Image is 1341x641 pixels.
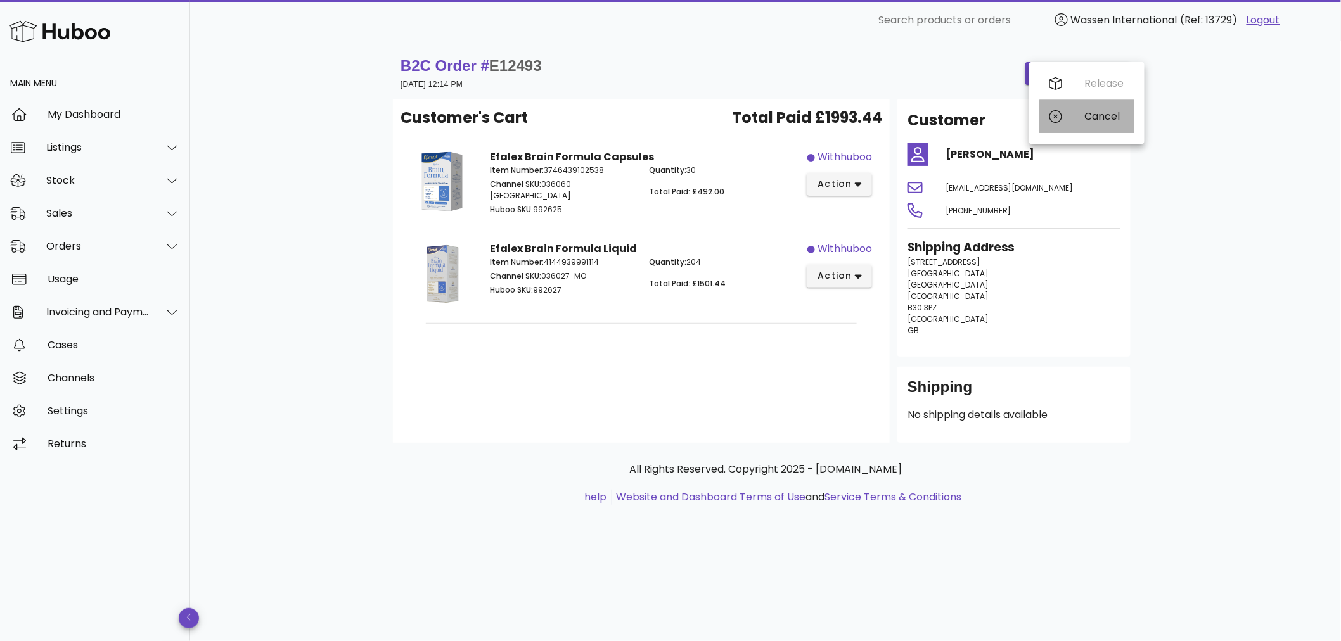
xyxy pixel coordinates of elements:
img: Huboo Logo [9,18,110,45]
div: Usage [48,273,180,285]
span: action [817,177,852,191]
img: Product Image [411,149,475,213]
img: Product Image [411,241,475,305]
strong: B2C Order # [401,57,542,74]
small: [DATE] 12:14 PM [401,80,463,89]
div: Listings [46,141,150,153]
a: Service Terms & Conditions [825,490,962,504]
p: 3746439102538 [490,165,634,176]
span: Quantity: [649,165,686,175]
p: 4144939991114 [490,257,634,268]
span: Total Paid: £492.00 [649,186,724,197]
span: [GEOGRAPHIC_DATA] [908,268,989,279]
span: Huboo SKU: [490,284,533,295]
button: action [807,173,872,196]
span: GB [908,325,919,336]
div: Stock [46,174,150,186]
span: [PHONE_NUMBER] [946,205,1011,216]
a: Logout [1247,13,1280,28]
p: 992627 [490,284,634,296]
span: Total Paid: £1501.44 [649,278,726,289]
p: 204 [649,257,793,268]
h4: [PERSON_NAME] [946,147,1120,162]
h2: Customer [908,109,985,132]
div: My Dashboard [48,108,180,120]
div: Returns [48,438,180,450]
div: Invoicing and Payments [46,306,150,318]
button: order actions [1025,62,1131,85]
span: [EMAIL_ADDRESS][DOMAIN_NAME] [946,182,1074,193]
p: All Rights Reserved. Copyright 2025 - [DOMAIN_NAME] [403,462,1128,477]
span: Item Number: [490,165,544,175]
p: No shipping details available [908,407,1120,422]
p: 036060-[GEOGRAPHIC_DATA] [490,179,634,201]
a: help [585,490,607,504]
p: 036027-MO [490,270,634,282]
p: 992625 [490,204,634,215]
span: Wassen International [1071,13,1177,27]
button: action [807,265,872,288]
li: and [612,490,962,505]
span: Total Paid £1993.44 [732,106,882,129]
span: Huboo SKU: [490,204,533,215]
span: Channel SKU: [490,179,541,189]
h3: Shipping Address [908,239,1120,257]
p: 30 [649,165,793,176]
div: Channels [48,372,180,384]
span: Item Number: [490,257,544,267]
span: [GEOGRAPHIC_DATA] [908,314,989,324]
span: [GEOGRAPHIC_DATA] [908,279,989,290]
span: Quantity: [649,257,686,267]
span: [STREET_ADDRESS] [908,257,980,267]
span: action [817,269,852,282]
div: Shipping [908,377,1120,407]
div: Cancel [1085,110,1124,122]
span: [GEOGRAPHIC_DATA] [908,291,989,301]
strong: Efalex Brain Formula Liquid [490,241,637,256]
div: withhuboo [818,149,872,165]
div: Cases [48,339,180,351]
span: (Ref: 13729) [1181,13,1238,27]
div: withhuboo [818,241,872,257]
span: B30 3PZ [908,302,937,313]
a: Website and Dashboard Terms of Use [617,490,806,504]
span: Customer's Cart [401,106,528,129]
span: Channel SKU: [490,270,541,281]
div: Sales [46,207,150,219]
strong: Efalex Brain Formula Capsules [490,149,654,164]
div: Settings [48,405,180,417]
div: Orders [46,240,150,252]
span: E12493 [489,57,542,74]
